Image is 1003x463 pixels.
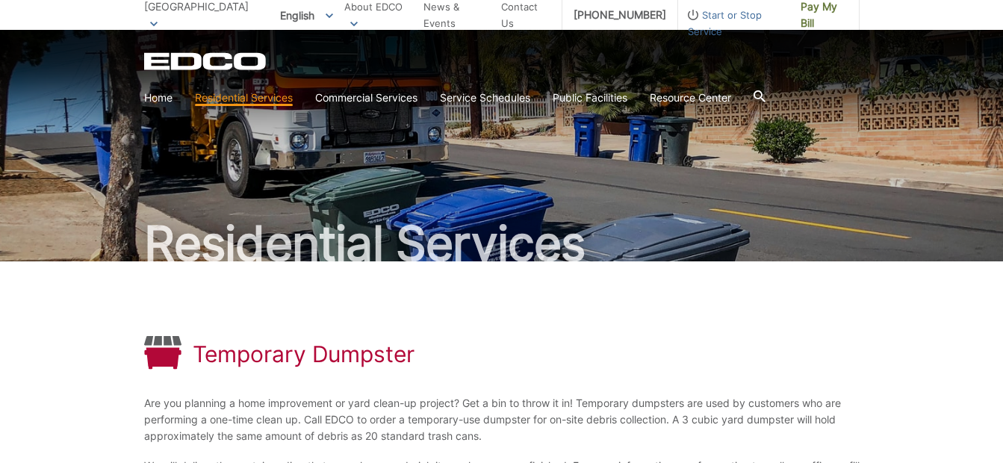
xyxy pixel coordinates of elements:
span: English [269,3,344,28]
a: Public Facilities [553,90,627,106]
a: Commercial Services [315,90,417,106]
a: Service Schedules [440,90,530,106]
a: Home [144,90,173,106]
a: Residential Services [195,90,293,106]
h2: Residential Services [144,220,860,267]
a: EDCD logo. Return to the homepage. [144,52,268,70]
p: Are you planning a home improvement or yard clean-up project? Get a bin to throw it in! Temporary... [144,395,860,444]
a: Resource Center [650,90,731,106]
h1: Temporary Dumpster [193,341,414,367]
